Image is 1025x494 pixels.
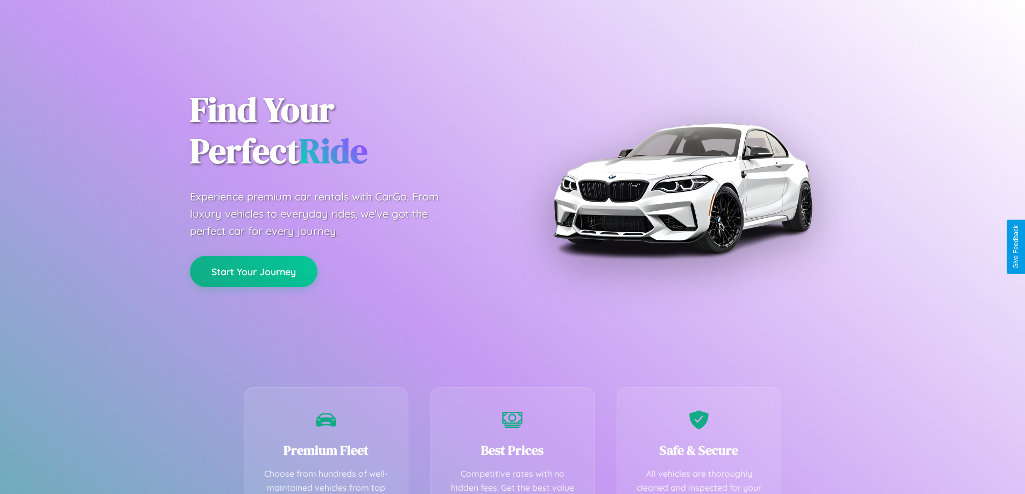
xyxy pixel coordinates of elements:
span: Ride [299,127,367,174]
h1: Find Your Perfect [190,89,497,172]
img: Premium BMW car rental vehicle [548,54,817,323]
div: Give Feedback [1012,225,1020,269]
h3: Best Prices [447,441,578,459]
h3: Premium Fleet [260,441,392,459]
h3: Safe & Secure [633,441,765,459]
button: Start Your Journey [190,256,317,287]
p: Experience premium car rentals with CarGo. From luxury vehicles to everyday rides, we've got the ... [190,188,459,240]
